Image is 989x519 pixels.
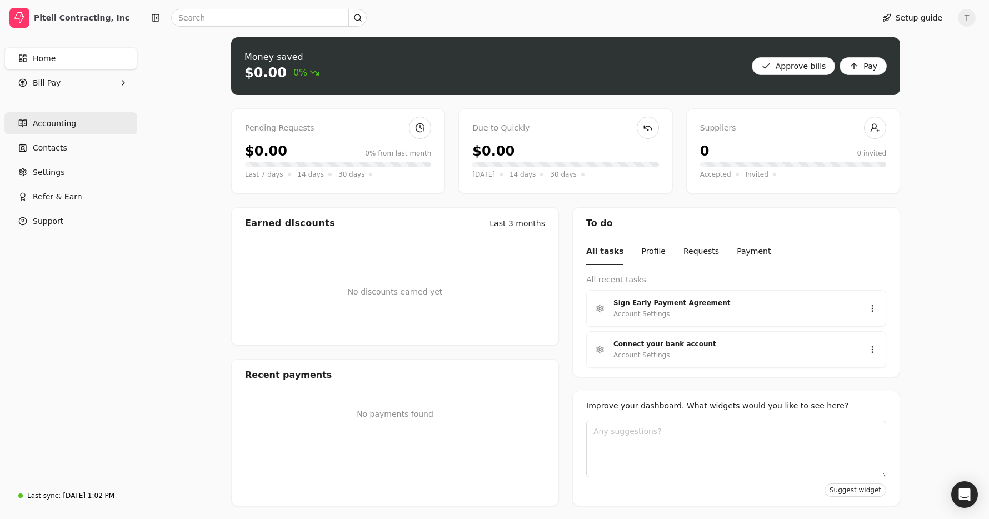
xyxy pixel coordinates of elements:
[245,408,545,420] p: No payments found
[951,481,978,508] div: Open Intercom Messenger
[4,72,137,94] button: Bill Pay
[857,148,886,158] div: 0 invited
[245,169,283,180] span: Last 7 days
[840,57,887,75] button: Pay
[27,491,61,501] div: Last sync:
[700,122,886,134] div: Suppliers
[550,169,576,180] span: 30 days
[33,216,63,227] span: Support
[573,208,900,239] div: To do
[4,161,137,183] a: Settings
[472,169,495,180] span: [DATE]
[4,112,137,134] a: Accounting
[232,360,558,391] div: Recent payments
[472,141,515,161] div: $0.00
[33,167,64,178] span: Settings
[244,51,319,64] div: Money saved
[4,47,137,69] a: Home
[873,9,951,27] button: Setup guide
[245,217,335,230] div: Earned discounts
[33,142,67,154] span: Contacts
[63,491,114,501] div: [DATE] 1:02 PM
[510,169,536,180] span: 14 days
[586,274,886,286] div: All recent tasks
[641,239,666,265] button: Profile
[244,64,287,82] div: $0.00
[245,141,287,161] div: $0.00
[293,66,319,79] span: 0%
[348,268,443,316] div: No discounts earned yet
[4,210,137,232] button: Support
[33,191,82,203] span: Refer & Earn
[4,486,137,506] a: Last sync:[DATE] 1:02 PM
[4,186,137,208] button: Refer & Earn
[586,400,886,412] div: Improve your dashboard. What widgets would you like to see here?
[613,308,670,320] div: Account Settings
[825,483,886,497] button: Suggest widget
[613,350,670,361] div: Account Settings
[683,239,719,265] button: Requests
[472,122,658,134] div: Due to Quickly
[737,239,771,265] button: Payment
[613,338,850,350] div: Connect your bank account
[752,57,836,75] button: Approve bills
[33,77,61,89] span: Bill Pay
[4,137,137,159] a: Contacts
[33,118,76,129] span: Accounting
[338,169,364,180] span: 30 days
[958,9,976,27] button: T
[613,297,850,308] div: Sign Early Payment Agreement
[700,169,731,180] span: Accepted
[298,169,324,180] span: 14 days
[700,141,710,161] div: 0
[489,218,545,229] div: Last 3 months
[33,53,56,64] span: Home
[586,239,623,265] button: All tasks
[34,12,132,23] div: Pitell Contracting, Inc
[171,9,367,27] input: Search
[746,169,768,180] span: Invited
[365,148,431,158] div: 0% from last month
[245,122,431,134] div: Pending Requests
